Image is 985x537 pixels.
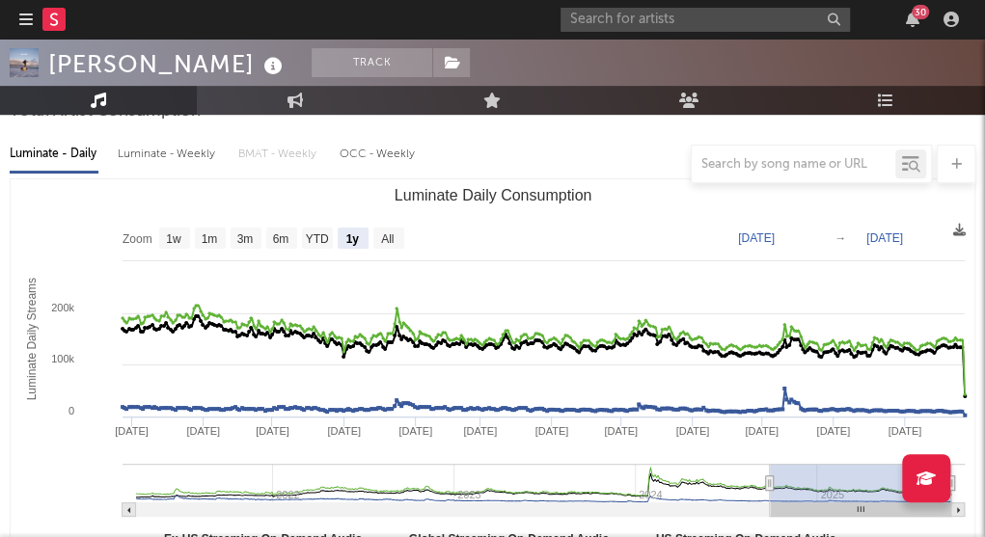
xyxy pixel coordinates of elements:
text: Luminate Daily Consumption [395,187,592,203]
text: 100k [51,353,74,364]
button: Track [312,48,432,77]
text: [DATE] [186,425,220,437]
text: [DATE] [816,425,850,437]
text: [DATE] [675,425,709,437]
text: YTD [306,232,329,246]
text: [DATE] [327,425,361,437]
div: [PERSON_NAME] [48,48,287,80]
text: [DATE] [115,425,149,437]
text: 6m [273,232,289,246]
text: → [835,231,846,245]
text: 1w [166,232,181,246]
text: 1y [346,232,360,246]
text: [DATE] [398,425,432,437]
button: 30 [906,12,919,27]
text: [DATE] [888,425,921,437]
text: [DATE] [866,231,903,245]
div: OCC - Weekly [340,138,417,171]
text: [DATE] [604,425,638,437]
text: [DATE] [745,425,779,437]
div: Luminate - Weekly [118,138,219,171]
text: 1m [202,232,218,246]
text: 0 [68,405,74,416]
text: Luminate Daily Streams [25,278,39,400]
text: All [381,232,394,246]
text: [DATE] [256,425,289,437]
input: Search for artists [561,8,850,32]
text: 200k [51,302,74,313]
div: Luminate - Daily [10,138,98,171]
text: [DATE] [535,425,569,437]
text: 3m [237,232,254,246]
input: Search by song name or URL [692,157,895,173]
text: [DATE] [463,425,497,437]
text: [DATE] [738,231,775,245]
div: 30 [912,5,929,19]
text: Zoom [123,232,152,246]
